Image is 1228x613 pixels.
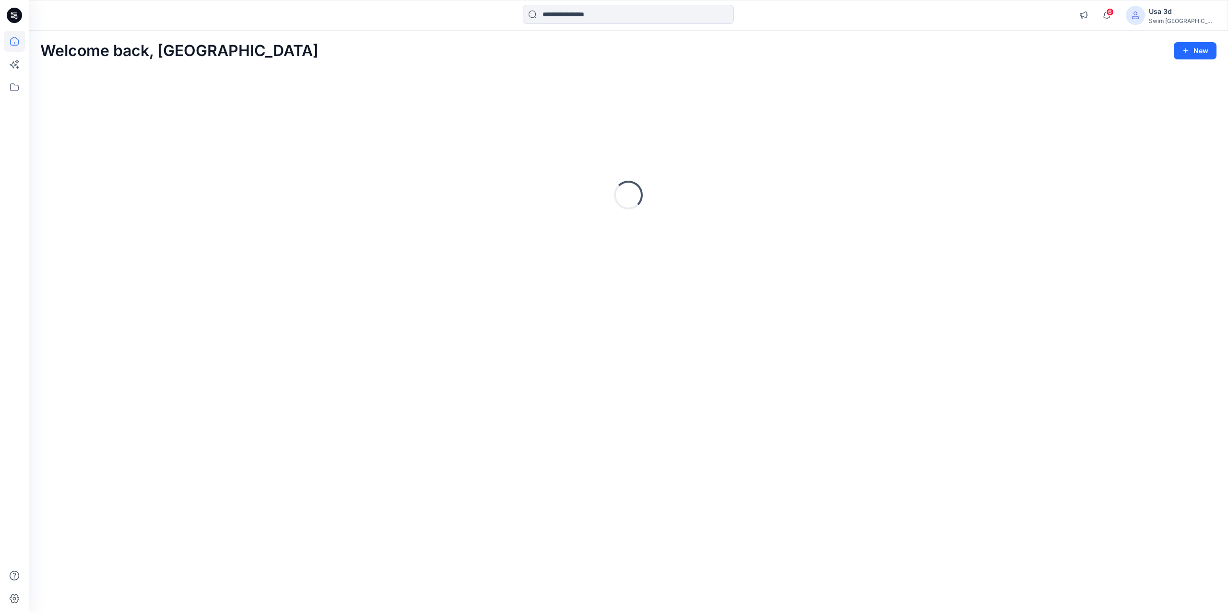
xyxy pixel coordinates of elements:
h2: Welcome back, [GEOGRAPHIC_DATA] [40,42,319,60]
span: 6 [1106,8,1114,16]
svg: avatar [1132,12,1139,19]
div: Usa 3d [1149,6,1216,17]
button: New [1174,42,1216,59]
div: Swim [GEOGRAPHIC_DATA] [1149,17,1216,24]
